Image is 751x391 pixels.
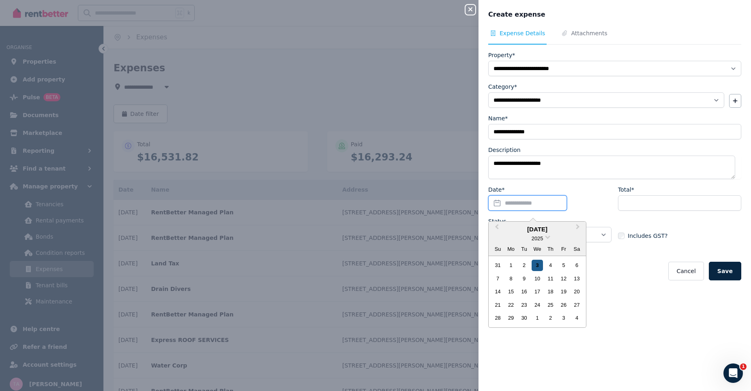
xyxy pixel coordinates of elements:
[571,29,607,37] span: Attachments
[506,260,517,271] div: Choose Monday, September 1st, 2025
[489,222,502,235] button: Previous Month
[506,299,517,310] div: Choose Monday, September 22nd, 2025
[628,232,667,240] span: Includes GST?
[558,312,569,323] div: Choose Friday, October 3rd, 2025
[740,363,747,370] span: 1
[492,299,503,310] div: Choose Sunday, September 21st, 2025
[488,146,521,154] label: Description
[489,225,586,234] div: [DATE]
[532,260,543,271] div: Choose Wednesday, September 3rd, 2025
[545,312,556,323] div: Choose Thursday, October 2nd, 2025
[571,260,582,271] div: Choose Saturday, September 6th, 2025
[545,286,556,297] div: Choose Thursday, September 18th, 2025
[571,299,582,310] div: Choose Saturday, September 27th, 2025
[519,273,530,284] div: Choose Tuesday, September 9th, 2025
[492,244,503,254] div: Su
[488,10,545,19] span: Create expense
[491,259,583,325] div: month 2025-09
[545,273,556,284] div: Choose Thursday, September 11th, 2025
[558,260,569,271] div: Choose Friday, September 5th, 2025
[492,312,503,323] div: Choose Sunday, September 28th, 2025
[488,186,504,194] label: Date*
[519,299,530,310] div: Choose Tuesday, September 23rd, 2025
[488,51,515,59] label: Property*
[558,286,569,297] div: Choose Friday, September 19th, 2025
[668,262,704,280] button: Cancel
[492,273,503,284] div: Choose Sunday, September 7th, 2025
[545,260,556,271] div: Choose Thursday, September 4th, 2025
[532,244,543,254] div: We
[532,273,543,284] div: Choose Wednesday, September 10th, 2025
[519,244,530,254] div: Tu
[492,260,503,271] div: Choose Sunday, August 31st, 2025
[571,286,582,297] div: Choose Saturday, September 20th, 2025
[723,363,743,383] iframe: Intercom live chat
[572,222,585,235] button: Next Month
[506,244,517,254] div: Mo
[519,286,530,297] div: Choose Tuesday, September 16th, 2025
[558,244,569,254] div: Fr
[488,29,741,45] nav: Tabs
[558,273,569,284] div: Choose Friday, September 12th, 2025
[571,312,582,323] div: Choose Saturday, October 4th, 2025
[532,286,543,297] div: Choose Wednesday, September 17th, 2025
[488,83,517,91] label: Category*
[519,260,530,271] div: Choose Tuesday, September 2nd, 2025
[488,114,508,122] label: Name*
[558,299,569,310] div: Choose Friday, September 26th, 2025
[532,312,543,323] div: Choose Wednesday, October 1st, 2025
[500,29,545,37] span: Expense Details
[618,186,634,194] label: Total*
[506,312,517,323] div: Choose Monday, September 29th, 2025
[532,299,543,310] div: Choose Wednesday, September 24th, 2025
[506,286,517,297] div: Choose Monday, September 15th, 2025
[492,286,503,297] div: Choose Sunday, September 14th, 2025
[709,262,741,280] button: Save
[506,273,517,284] div: Choose Monday, September 8th, 2025
[519,312,530,323] div: Choose Tuesday, September 30th, 2025
[545,299,556,310] div: Choose Thursday, September 25th, 2025
[571,273,582,284] div: Choose Saturday, September 13th, 2025
[618,233,624,239] input: Includes GST?
[545,244,556,254] div: Th
[571,244,582,254] div: Sa
[532,235,543,241] span: 2025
